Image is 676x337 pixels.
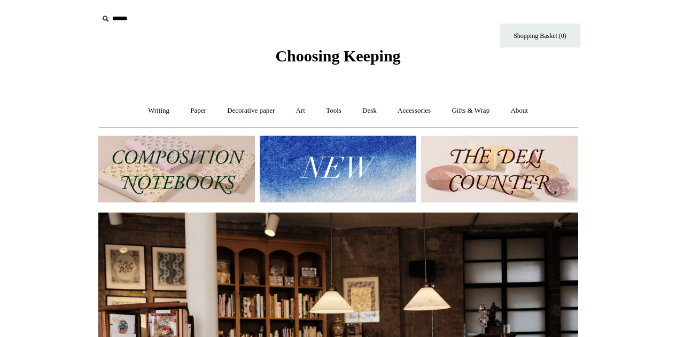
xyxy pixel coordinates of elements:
img: 202302 Composition ledgers.jpg__PID:69722ee6-fa44-49dd-a067-31375e5d54ec [98,136,255,202]
a: Art [286,97,315,125]
a: Desk [353,97,386,125]
a: Choosing Keeping [275,56,400,63]
img: New.jpg__PID:f73bdf93-380a-4a35-bcfe-7823039498e1 [260,136,416,202]
a: Tools [316,97,351,125]
span: Choosing Keeping [275,47,400,65]
a: About [501,97,538,125]
a: Decorative paper [217,97,284,125]
a: Gifts & Wrap [442,97,499,125]
a: Shopping Basket (0) [500,23,580,48]
img: The Deli Counter [421,136,578,202]
a: Paper [181,97,216,125]
a: Accessories [388,97,440,125]
a: Writing [138,97,179,125]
